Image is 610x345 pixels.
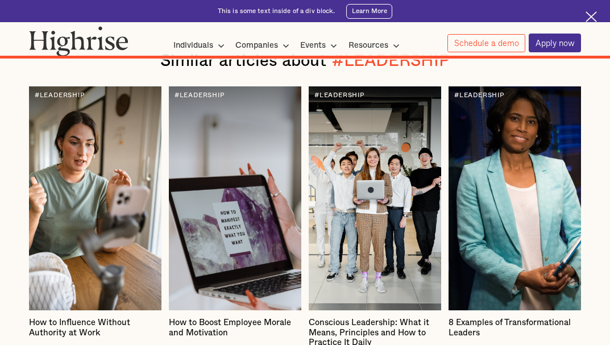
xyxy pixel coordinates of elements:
[218,7,335,16] div: This is some text inside of a div block.
[529,34,581,52] a: Apply now
[586,11,597,23] img: Cross icon
[300,39,326,52] div: Events
[160,52,326,69] span: Similar articles about
[235,39,278,52] div: Companies
[314,92,364,99] div: #LEADERSHIP
[332,51,450,71] div: #LEADERSHIP
[346,4,392,19] a: Learn More
[348,39,403,52] div: Resources
[454,92,504,99] div: #LEADERSHIP
[29,318,161,342] a: #LEADERSHIPHow to Influence Without Authority at Work
[449,318,581,338] h4: 8 Examples of Transformational Leaders
[449,318,581,342] a: #LEADERSHIP8 Examples of Transformational Leaders
[29,318,161,338] h4: How to Influence Without Authority at Work
[235,39,293,52] div: Companies
[175,92,225,99] div: #LEADERSHIP
[447,34,525,52] a: Schedule a demo
[169,318,301,342] a: #LEADERSHIPHow to Boost Employee Morale and Motivation
[173,39,213,52] div: Individuals
[173,39,228,52] div: Individuals
[169,318,301,338] h4: How to Boost Employee Morale and Motivation
[29,26,129,56] img: Highrise logo
[300,39,341,52] div: Events
[348,39,388,52] div: Resources
[35,92,85,99] div: #LEADERSHIP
